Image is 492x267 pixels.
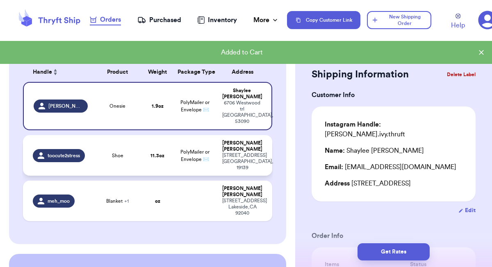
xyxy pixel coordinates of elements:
[52,67,59,77] button: Sort ascending
[90,15,121,25] a: Orders
[325,146,424,156] div: Shaylee [PERSON_NAME]
[325,121,381,128] span: Instagram Handle:
[287,11,360,29] button: Copy Customer Link
[106,198,129,204] span: Blanket
[48,103,83,109] span: [PERSON_NAME].ivy.thruft
[458,206,476,215] button: Edit
[358,243,430,260] button: Get Rates
[93,62,143,82] th: Product
[325,162,462,172] div: [EMAIL_ADDRESS][DOMAIN_NAME]
[312,68,409,81] h2: Shipping Information
[325,120,462,139] div: [PERSON_NAME].ivy.thruft
[180,100,210,112] span: PolyMailer or Envelope ✉️
[325,179,462,188] div: [STREET_ADDRESS]
[48,152,80,159] span: toocute2stress
[451,20,465,30] span: Help
[367,11,431,29] button: New Shipping Order
[444,66,479,84] button: Delete Label
[109,103,125,109] span: Onesie
[253,15,279,25] div: More
[173,62,218,82] th: Package Type
[222,186,262,198] div: [PERSON_NAME] [PERSON_NAME]
[143,62,173,82] th: Weight
[222,140,262,152] div: [PERSON_NAME] [PERSON_NAME]
[180,149,210,162] span: PolyMailer or Envelope ✉️
[222,198,262,216] div: [STREET_ADDRESS] Lakeside , CA 92040
[152,104,164,109] strong: 1.9 oz
[312,231,476,241] h3: Order Info
[155,199,160,204] strong: oz
[222,88,262,100] div: Shaylee [PERSON_NAME]
[325,147,345,154] span: Name:
[312,90,476,100] h3: Customer Info
[7,48,477,57] div: Added to Cart
[33,68,52,77] span: Handle
[48,198,70,204] span: meh_moo
[222,152,262,171] div: [STREET_ADDRESS] [GEOGRAPHIC_DATA] , PA 19139
[325,180,350,187] span: Address
[112,152,123,159] span: Shoe
[197,15,237,25] a: Inventory
[325,164,343,170] span: Email:
[124,199,129,204] span: + 1
[137,15,181,25] a: Purchased
[451,14,465,30] a: Help
[222,100,262,124] div: 6706 Westwood trl [GEOGRAPHIC_DATA] , WI 53090
[150,153,164,158] strong: 11.3 oz
[217,62,272,82] th: Address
